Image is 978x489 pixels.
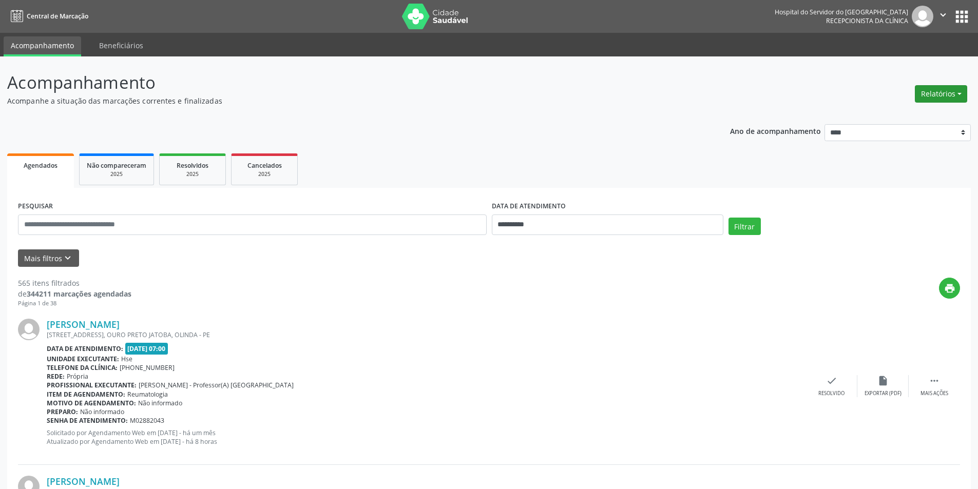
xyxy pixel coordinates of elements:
button: Relatórios [915,85,967,103]
span: Própria [67,372,88,381]
p: Ano de acompanhamento [730,124,821,137]
p: Acompanhamento [7,70,682,95]
i:  [929,375,940,386]
div: 2025 [239,170,290,178]
span: [PHONE_NUMBER] [120,363,175,372]
label: PESQUISAR [18,199,53,214]
b: Unidade executante: [47,355,119,363]
span: [PERSON_NAME] - Professor(A) [GEOGRAPHIC_DATA] [139,381,294,389]
span: Hse [121,355,132,363]
span: Não compareceram [87,161,146,170]
div: Exportar (PDF) [865,390,902,397]
i: print [944,283,955,294]
span: Agendados [24,161,57,170]
img: img [912,6,933,27]
span: Não informado [80,407,124,416]
span: Recepcionista da clínica [826,16,908,25]
label: DATA DE ATENDIMENTO [492,199,566,214]
button: print [939,278,960,299]
a: [PERSON_NAME] [47,319,120,330]
p: Solicitado por Agendamento Web em [DATE] - há um mês Atualizado por Agendamento Web em [DATE] - h... [47,428,806,446]
div: [STREET_ADDRESS], OURO PRETO JATOBA, OLINDA - PE [47,330,806,339]
div: Mais ações [921,390,948,397]
span: Central de Marcação [27,12,88,21]
button: Mais filtroskeyboard_arrow_down [18,249,79,267]
span: Cancelados [247,161,282,170]
i: insert_drive_file [877,375,889,386]
b: Item de agendamento: [47,390,125,399]
span: Reumatologia [127,390,168,399]
span: M02882043 [130,416,164,425]
b: Telefone da clínica: [47,363,118,372]
b: Motivo de agendamento: [47,399,136,407]
button: Filtrar [728,218,761,235]
i: keyboard_arrow_down [62,252,73,264]
strong: 344211 marcações agendadas [27,289,131,299]
b: Data de atendimento: [47,344,123,353]
b: Profissional executante: [47,381,137,389]
a: Acompanhamento [4,36,81,56]
div: 2025 [87,170,146,178]
i: check [826,375,837,386]
div: Resolvido [818,390,845,397]
button: apps [953,8,971,26]
div: de [18,288,131,299]
a: Central de Marcação [7,8,88,25]
button:  [933,6,953,27]
a: Beneficiários [92,36,150,54]
div: Página 1 de 38 [18,299,131,308]
b: Preparo: [47,407,78,416]
div: 2025 [167,170,218,178]
p: Acompanhe a situação das marcações correntes e finalizadas [7,95,682,106]
i:  [937,9,949,21]
div: Hospital do Servidor do [GEOGRAPHIC_DATA] [775,8,908,16]
span: Resolvidos [177,161,208,170]
b: Rede: [47,372,65,381]
img: img [18,319,40,340]
span: [DATE] 07:00 [125,343,168,355]
a: [PERSON_NAME] [47,476,120,487]
div: 565 itens filtrados [18,278,131,288]
b: Senha de atendimento: [47,416,128,425]
span: Não informado [138,399,182,407]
